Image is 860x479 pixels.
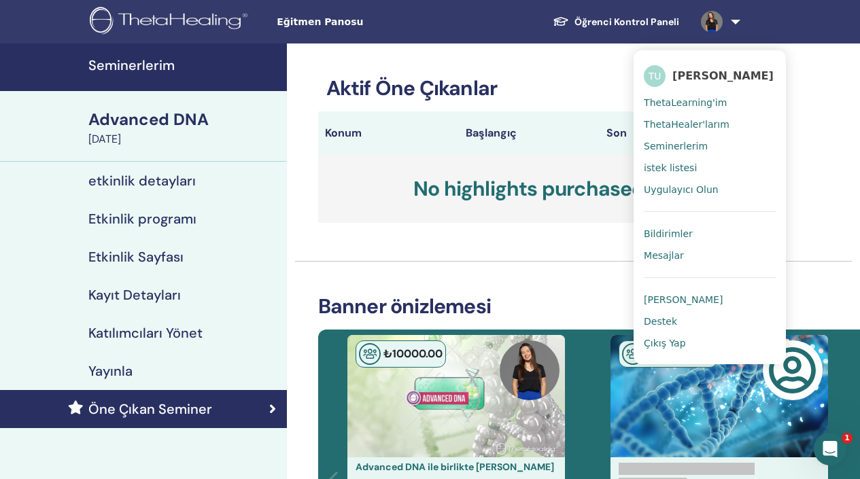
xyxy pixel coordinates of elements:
[644,311,776,332] a: Destek
[356,461,554,473] a: Advanced DNA ile birlikte [PERSON_NAME]
[644,118,729,130] span: ThetaHealer'larım
[701,11,723,33] img: default.jpg
[644,249,684,262] span: Mesajlar
[644,65,666,87] span: TU
[88,249,184,265] h4: Etkinlik Sayfası
[644,96,727,109] span: ThetaLearning'im
[80,108,287,147] a: Advanced DNA[DATE]
[383,347,443,361] span: ₺ 10000 .00
[277,15,481,29] span: Eğitmen Panosu
[842,433,853,444] span: 1
[644,223,776,245] a: Bildirimler
[644,294,723,306] span: [PERSON_NAME]
[644,332,776,354] a: Çıkış Yap
[359,343,381,365] img: In-Person Seminar
[88,325,203,341] h4: Katılımcıları Yönet
[672,69,774,83] span: [PERSON_NAME]
[88,287,181,303] h4: Kayıt Detayları
[88,57,279,73] h4: Seminerlerim
[90,7,252,37] img: logo.png
[500,340,560,400] img: default.jpg
[644,157,776,179] a: istek listesi
[88,173,196,189] h4: etkinlik detayları
[644,315,677,327] span: Destek
[644,113,776,135] a: ThetaHealer'larım
[644,183,719,196] span: Uygulayıcı Olun
[542,10,690,35] a: Öğrenci Kontrol Paneli
[644,162,697,174] span: istek listesi
[318,111,459,155] th: Konum
[644,60,776,92] a: TU[PERSON_NAME]
[553,16,569,27] img: graduation-cap-white.svg
[644,228,693,240] span: Bildirimler
[88,401,212,417] h4: Öne Çıkan Seminer
[88,108,279,131] div: Advanced DNA
[644,289,776,311] a: [PERSON_NAME]
[768,347,816,394] img: user-circle-regular.svg
[644,337,686,349] span: Çıkış Yap
[88,363,133,379] h4: Yayınla
[459,111,600,155] th: Başlangıç
[644,135,776,157] a: Seminerlerim
[318,155,740,223] h3: No highlights purchased
[644,179,776,200] a: Uygulayıcı Olun
[644,245,776,266] a: Mesajlar
[318,76,740,101] h3: Aktif Öne Çıkanlar
[622,343,644,365] img: In-Person Seminar
[600,111,740,155] th: Son
[644,92,776,113] a: ThetaLearning'im
[644,140,708,152] span: Seminerlerim
[814,433,846,465] iframe: Intercom live chat
[88,211,196,227] h4: Etkinlik programı
[88,131,279,147] div: [DATE]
